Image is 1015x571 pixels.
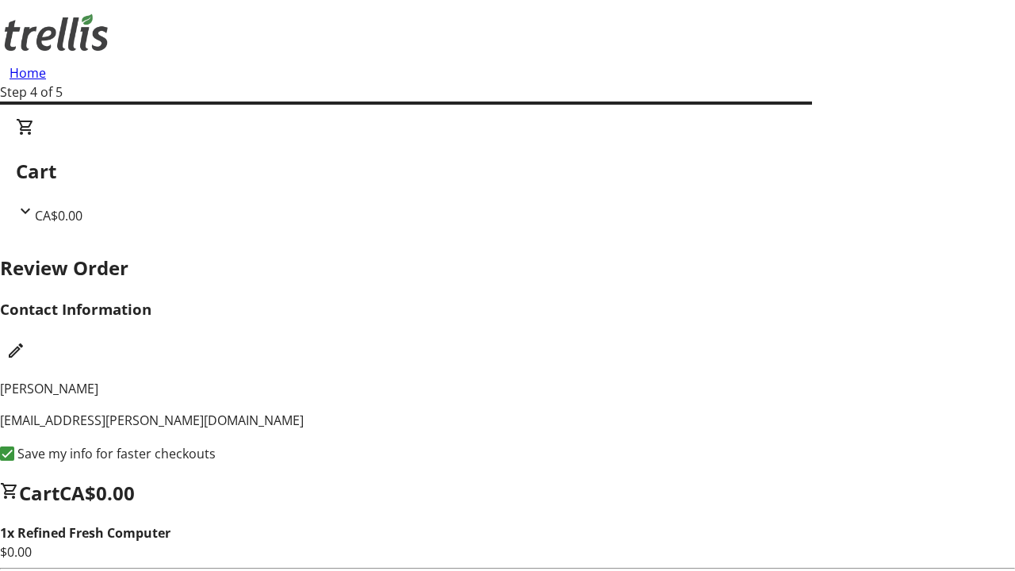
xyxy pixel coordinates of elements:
label: Save my info for faster checkouts [14,444,216,463]
h2: Cart [16,157,999,186]
span: CA$0.00 [35,207,82,224]
div: CartCA$0.00 [16,117,999,225]
span: Cart [19,480,59,506]
span: CA$0.00 [59,480,135,506]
